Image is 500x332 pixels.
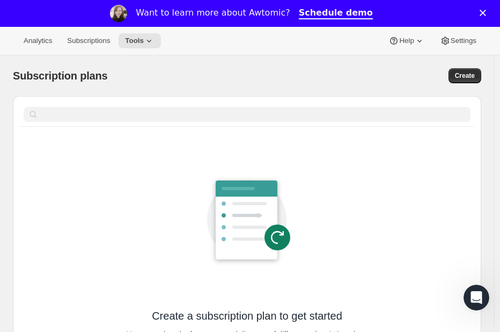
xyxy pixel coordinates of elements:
[451,37,476,45] span: Settings
[61,33,116,48] button: Subscriptions
[480,10,490,16] div: Close
[136,8,290,18] div: Want to learn more about Awtomic?
[433,33,483,48] button: Settings
[24,37,52,45] span: Analytics
[125,37,144,45] span: Tools
[13,70,107,82] span: Subscription plans
[299,8,373,19] a: Schedule demo
[110,5,127,22] img: Profile image for Emily
[382,33,431,48] button: Help
[17,33,58,48] button: Analytics
[455,71,475,80] span: Create
[464,285,489,311] iframe: Intercom live chat
[67,37,110,45] span: Subscriptions
[152,308,342,323] span: Create a subscription plan to get started
[399,37,414,45] span: Help
[448,68,481,83] button: Create
[119,33,161,48] button: Tools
